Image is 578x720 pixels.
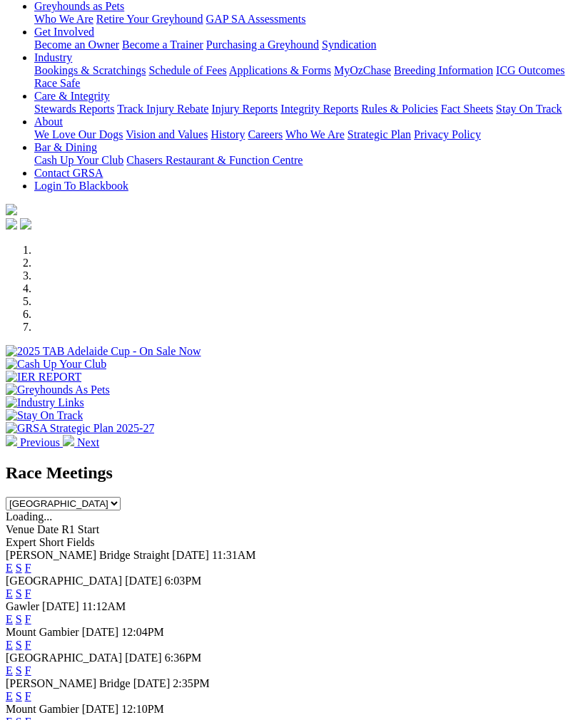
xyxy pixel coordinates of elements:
[6,600,39,612] span: Gawler
[6,677,131,689] span: [PERSON_NAME] Bridge
[6,626,79,638] span: Mount Gambier
[148,64,226,76] a: Schedule of Fees
[25,664,31,677] a: F
[6,384,110,396] img: Greyhounds As Pets
[206,38,319,51] a: Purchasing a Greyhound
[6,613,13,625] a: E
[77,436,99,448] span: Next
[66,536,94,548] span: Fields
[42,600,79,612] span: [DATE]
[6,652,122,664] span: [GEOGRAPHIC_DATA]
[6,218,17,230] img: facebook.svg
[496,103,562,115] a: Stay On Track
[361,103,438,115] a: Rules & Policies
[61,523,99,535] span: R1 Start
[6,664,13,677] a: E
[63,435,74,446] img: chevron-right-pager-white.svg
[173,677,210,689] span: 2:35PM
[125,575,162,587] span: [DATE]
[34,115,63,128] a: About
[16,690,22,702] a: S
[6,371,81,384] img: IER REPORT
[133,677,171,689] span: [DATE]
[6,703,79,715] span: Mount Gambier
[16,613,22,625] a: S
[414,128,481,140] a: Privacy Policy
[6,587,13,600] a: E
[82,626,119,638] span: [DATE]
[25,613,31,625] a: F
[165,652,202,664] span: 6:36PM
[25,587,31,600] a: F
[34,38,119,51] a: Become an Owner
[6,409,83,422] img: Stay On Track
[121,703,164,715] span: 12:10PM
[248,128,283,140] a: Careers
[34,77,80,89] a: Race Safe
[496,64,564,76] a: ICG Outcomes
[126,128,208,140] a: Vision and Values
[322,38,376,51] a: Syndication
[229,64,331,76] a: Applications & Forms
[6,510,52,523] span: Loading...
[285,128,345,140] a: Who We Are
[211,103,278,115] a: Injury Reports
[37,523,59,535] span: Date
[206,13,306,25] a: GAP SA Assessments
[34,13,572,26] div: Greyhounds as Pets
[34,64,572,90] div: Industry
[6,204,17,215] img: logo-grsa-white.png
[34,167,103,179] a: Contact GRSA
[6,358,106,371] img: Cash Up Your Club
[34,141,97,153] a: Bar & Dining
[172,549,209,561] span: [DATE]
[34,154,572,167] div: Bar & Dining
[34,103,114,115] a: Stewards Reports
[6,396,84,409] img: Industry Links
[165,575,202,587] span: 6:03PM
[211,128,245,140] a: History
[34,13,93,25] a: Who We Are
[6,436,63,448] a: Previous
[280,103,358,115] a: Integrity Reports
[34,51,72,63] a: Industry
[6,435,17,446] img: chevron-left-pager-white.svg
[6,422,154,435] img: GRSA Strategic Plan 2025-27
[34,154,123,166] a: Cash Up Your Club
[82,703,119,715] span: [DATE]
[6,523,34,535] span: Venue
[117,103,208,115] a: Track Injury Rebate
[121,626,164,638] span: 12:04PM
[394,64,493,76] a: Breeding Information
[6,345,201,358] img: 2025 TAB Adelaide Cup - On Sale Now
[39,536,64,548] span: Short
[16,639,22,651] a: S
[6,690,13,702] a: E
[16,562,22,574] a: S
[34,128,123,140] a: We Love Our Dogs
[16,664,22,677] a: S
[34,26,94,38] a: Get Involved
[96,13,203,25] a: Retire Your Greyhound
[6,575,122,587] span: [GEOGRAPHIC_DATA]
[6,562,13,574] a: E
[6,549,169,561] span: [PERSON_NAME] Bridge Straight
[82,600,126,612] span: 11:12AM
[34,64,146,76] a: Bookings & Scratchings
[63,436,99,448] a: Next
[34,90,110,102] a: Care & Integrity
[20,436,60,448] span: Previous
[25,639,31,651] a: F
[34,38,572,51] div: Get Involved
[125,652,162,664] span: [DATE]
[334,64,391,76] a: MyOzChase
[34,103,572,115] div: Care & Integrity
[34,128,572,141] div: About
[122,38,203,51] a: Become a Trainer
[20,218,31,230] img: twitter.svg
[34,180,128,192] a: Login To Blackbook
[6,639,13,651] a: E
[212,549,256,561] span: 11:31AM
[25,562,31,574] a: F
[348,128,411,140] a: Strategic Plan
